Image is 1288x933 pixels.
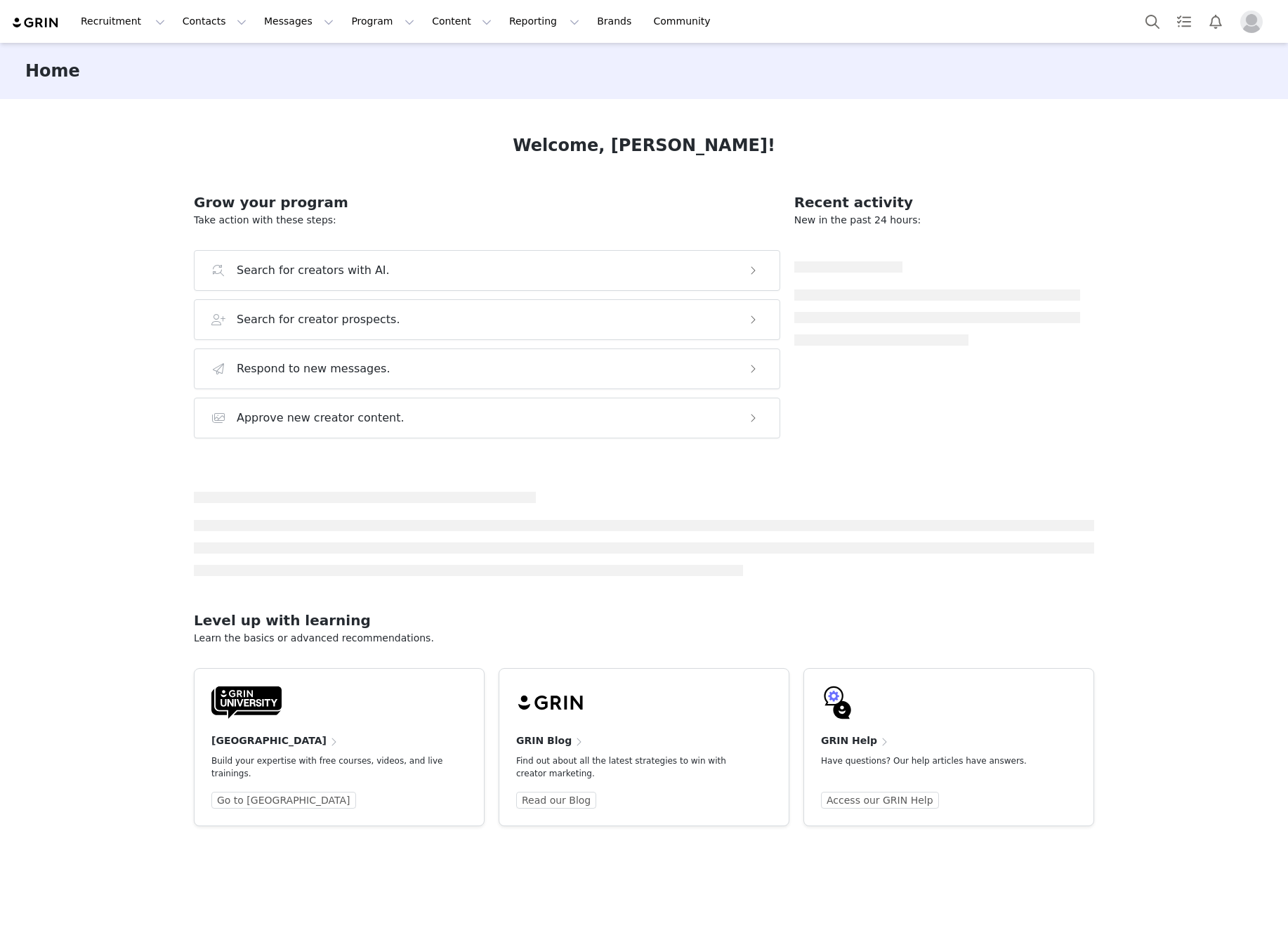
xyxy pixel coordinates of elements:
[516,792,596,809] a: Read our Blog
[513,133,775,158] h1: Welcome, [PERSON_NAME]!
[72,6,173,37] button: Recruitment
[1169,6,1200,37] a: Tasks
[237,360,390,377] h3: Respond to new messages.
[194,348,780,389] button: Respond to new messages.
[423,6,500,37] button: Content
[516,755,749,780] p: Find out about all the latest strategies to win with creator marketing.
[1200,6,1231,37] button: Notifications
[821,792,939,809] a: Access our GRIN Help
[237,262,390,279] h3: Search for creators with AI.
[516,733,572,748] h4: GRIN Blog
[794,192,1080,213] h2: Recent activity
[11,16,60,30] img: grin logo
[343,6,423,37] button: Program
[194,250,780,291] button: Search for creators with AI.
[194,299,780,340] button: Search for creator prospects.
[256,6,342,37] button: Messages
[794,213,1080,228] p: New in the past 24 hours:
[1137,6,1168,37] button: Search
[516,686,586,719] img: grin-logo-black.svg
[211,686,282,719] img: GRIN-University-Logo-Black.svg
[174,6,255,37] button: Contacts
[237,410,405,426] h3: Approve new creator content.
[821,686,855,719] img: GRIN-help-icon.svg
[821,755,1054,767] p: Have questions? Our help articles have answers.
[1232,11,1277,33] button: Profile
[194,213,780,228] p: Take action with these steps:
[211,755,445,780] p: Build your expertise with free courses, videos, and live trainings.
[211,733,327,748] h4: [GEOGRAPHIC_DATA]
[25,58,80,84] h3: Home
[1240,11,1263,33] img: placeholder-profile.jpg
[194,631,1094,646] p: Learn the basics or advanced recommendations.
[211,792,356,809] a: Go to [GEOGRAPHIC_DATA]
[501,6,588,37] button: Reporting
[194,610,1094,631] h2: Level up with learning
[821,733,877,748] h4: GRIN Help
[589,6,644,37] a: Brands
[237,311,400,328] h3: Search for creator prospects.
[194,192,780,213] h2: Grow your program
[645,6,725,37] a: Community
[194,398,780,438] button: Approve new creator content.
